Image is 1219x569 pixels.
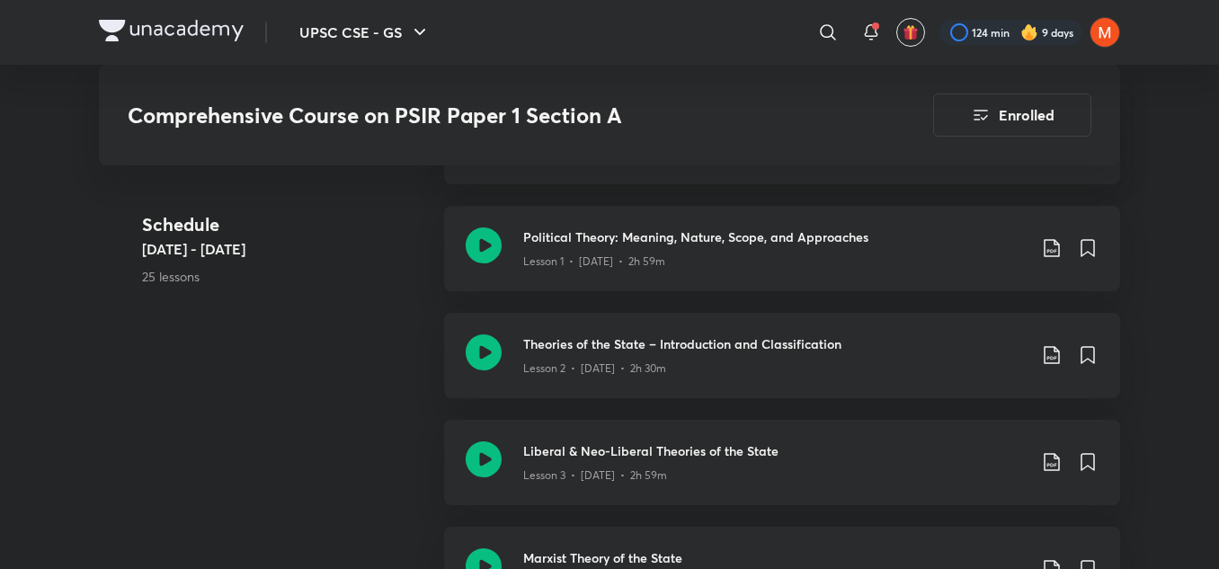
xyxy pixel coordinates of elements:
a: Political Theory: Meaning, Nature, Scope, and ApproachesLesson 1 • [DATE] • 2h 59m [444,206,1120,313]
a: Company Logo [99,20,244,46]
p: Lesson 1 • [DATE] • 2h 59m [523,253,665,270]
h4: Schedule [142,211,430,238]
p: Lesson 3 • [DATE] • 2h 59m [523,467,667,484]
h3: Comprehensive Course on PSIR Paper 1 Section A [128,102,832,129]
img: avatar [903,24,919,40]
img: Farhana Solanki [1090,17,1120,48]
h3: Theories of the State – Introduction and Classification [523,334,1027,353]
h3: Marxist Theory of the State [523,548,1027,567]
h3: Liberal & Neo-Liberal Theories of the State [523,441,1027,460]
a: Liberal & Neo-Liberal Theories of the StateLesson 3 • [DATE] • 2h 59m [444,420,1120,527]
img: streak [1020,23,1038,41]
p: 25 lessons [142,267,430,286]
p: Lesson 2 • [DATE] • 2h 30m [523,360,666,377]
button: UPSC CSE - GS [289,14,441,50]
h5: [DATE] - [DATE] [142,238,430,260]
a: Theories of the State – Introduction and ClassificationLesson 2 • [DATE] • 2h 30m [444,313,1120,420]
h3: Political Theory: Meaning, Nature, Scope, and Approaches [523,227,1027,246]
button: Enrolled [933,93,1091,137]
img: Company Logo [99,20,244,41]
button: avatar [896,18,925,47]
